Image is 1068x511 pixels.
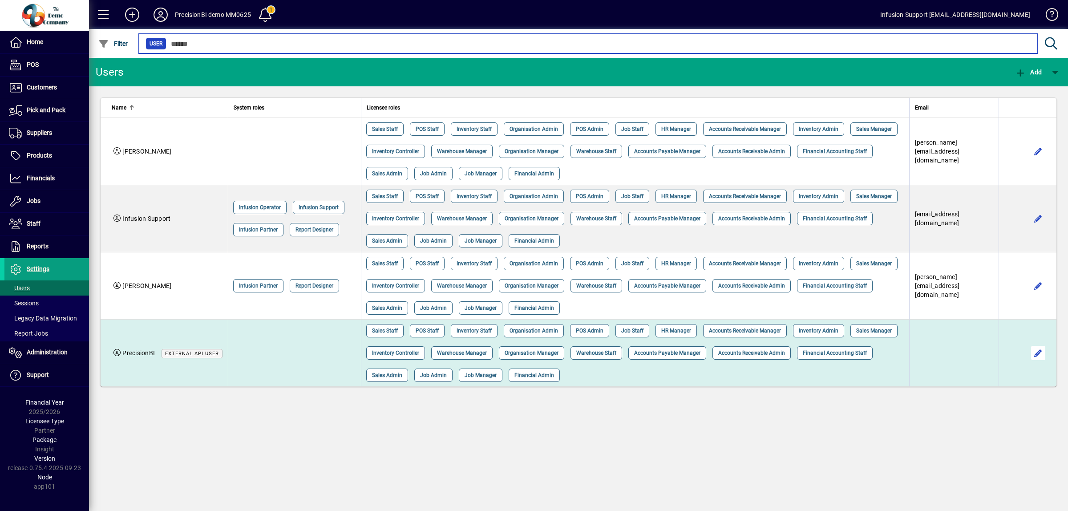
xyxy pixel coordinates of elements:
[718,147,785,156] span: Accounts Receivable Admin
[621,259,643,268] span: Job Staff
[239,203,281,212] span: Infusion Operator
[295,281,333,290] span: Report Designer
[437,349,487,357] span: Warehouse Manager
[465,304,497,312] span: Job Manager
[576,259,603,268] span: POS Admin
[150,39,162,48] span: User
[576,214,616,223] span: Warehouse Staff
[27,38,43,45] span: Home
[4,311,89,326] a: Legacy Data Migration
[4,235,89,258] a: Reports
[856,326,892,335] span: Sales Manager
[27,84,57,91] span: Customers
[96,65,133,79] div: Users
[457,192,492,201] span: Inventory Staff
[709,326,781,335] span: Accounts Receivable Manager
[27,61,39,68] span: POS
[234,103,264,113] span: System roles
[372,371,402,380] span: Sales Admin
[803,147,867,156] span: Financial Accounting Staff
[799,326,838,335] span: Inventory Admin
[367,103,400,113] span: Licensee roles
[416,326,439,335] span: POS Staff
[372,125,398,134] span: Sales Staff
[4,145,89,167] a: Products
[514,236,554,245] span: Financial Admin
[799,192,838,201] span: Inventory Admin
[37,474,52,481] span: Node
[372,259,398,268] span: Sales Staff
[510,192,558,201] span: Organisation Admin
[576,349,616,357] span: Warehouse Staff
[165,351,219,357] span: External API user
[880,8,1030,22] div: Infusion Support [EMAIL_ADDRESS][DOMAIN_NAME]
[4,190,89,212] a: Jobs
[372,304,402,312] span: Sales Admin
[25,418,64,425] span: Licensee Type
[98,40,128,47] span: Filter
[457,259,492,268] span: Inventory Staff
[27,371,49,378] span: Support
[4,122,89,144] a: Suppliers
[709,192,781,201] span: Accounts Receivable Manager
[420,169,447,178] span: Job Admin
[4,77,89,99] a: Customers
[4,341,89,364] a: Administration
[112,103,222,113] div: Name
[803,214,867,223] span: Financial Accounting Staff
[372,214,419,223] span: Inventory Controller
[661,326,691,335] span: HR Manager
[510,326,558,335] span: Organisation Admin
[420,236,447,245] span: Job Admin
[1031,346,1045,360] button: Edit
[856,259,892,268] span: Sales Manager
[372,147,419,156] span: Inventory Controller
[27,129,52,136] span: Suppliers
[1039,2,1057,31] a: Knowledge Base
[634,349,700,357] span: Accounts Payable Manager
[915,211,960,227] span: [EMAIL_ADDRESS][DOMAIN_NAME]
[4,167,89,190] a: Financials
[4,99,89,122] a: Pick and Pack
[118,7,146,23] button: Add
[416,192,439,201] span: POS Staff
[1013,64,1044,80] button: Add
[505,281,558,290] span: Organisation Manager
[420,304,447,312] span: Job Admin
[239,225,278,234] span: Infusion Partner
[799,259,838,268] span: Inventory Admin
[634,281,700,290] span: Accounts Payable Manager
[4,296,89,311] a: Sessions
[1015,69,1042,76] span: Add
[915,103,929,113] span: Email
[661,259,691,268] span: HR Manager
[96,36,130,52] button: Filter
[9,300,39,307] span: Sessions
[4,280,89,296] a: Users
[621,192,643,201] span: Job Staff
[416,259,439,268] span: POS Staff
[27,174,55,182] span: Financials
[4,31,89,53] a: Home
[709,259,781,268] span: Accounts Receivable Manager
[465,169,497,178] span: Job Manager
[4,364,89,386] a: Support
[437,147,487,156] span: Warehouse Manager
[576,281,616,290] span: Warehouse Staff
[1031,211,1045,226] button: Edit
[112,103,126,113] span: Name
[416,125,439,134] span: POS Staff
[576,326,603,335] span: POS Admin
[27,106,65,114] span: Pick and Pack
[576,125,603,134] span: POS Admin
[122,215,170,222] span: Infusion Support
[718,349,785,357] span: Accounts Receivable Admin
[505,147,558,156] span: Organisation Manager
[27,265,49,272] span: Settings
[799,125,838,134] span: Inventory Admin
[505,214,558,223] span: Organisation Manager
[239,281,278,290] span: Infusion Partner
[803,349,867,357] span: Financial Accounting Staff
[915,273,960,298] span: [PERSON_NAME][EMAIL_ADDRESS][DOMAIN_NAME]
[27,197,40,204] span: Jobs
